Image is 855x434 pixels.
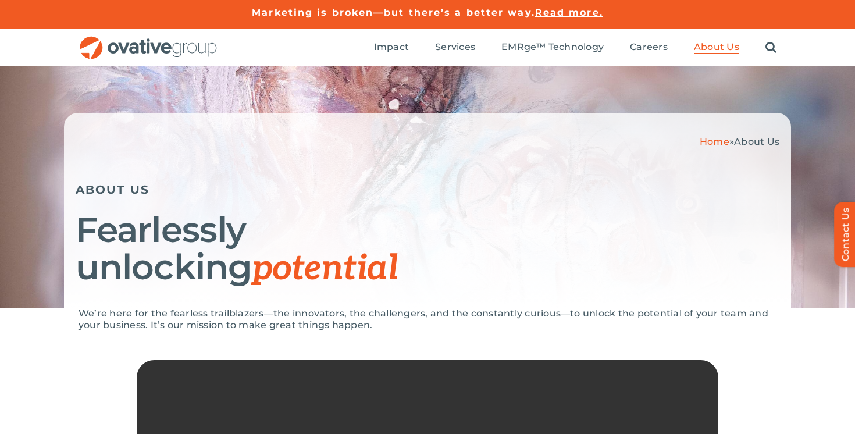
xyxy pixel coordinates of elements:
[79,308,776,331] p: We’re here for the fearless trailblazers—the innovators, the challengers, and the constantly curi...
[76,183,779,197] h5: ABOUT US
[694,41,739,53] span: About Us
[700,136,779,147] span: »
[765,41,776,54] a: Search
[374,41,409,53] span: Impact
[630,41,668,53] span: Careers
[694,41,739,54] a: About Us
[374,41,409,54] a: Impact
[535,7,603,18] a: Read more.
[630,41,668,54] a: Careers
[435,41,475,53] span: Services
[501,41,604,53] span: EMRge™ Technology
[700,136,729,147] a: Home
[734,136,779,147] span: About Us
[76,211,779,287] h1: Fearlessly unlocking
[374,29,776,66] nav: Menu
[252,7,535,18] a: Marketing is broken—but there’s a better way.
[252,248,398,290] span: potential
[79,35,218,46] a: OG_Full_horizontal_RGB
[501,41,604,54] a: EMRge™ Technology
[435,41,475,54] a: Services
